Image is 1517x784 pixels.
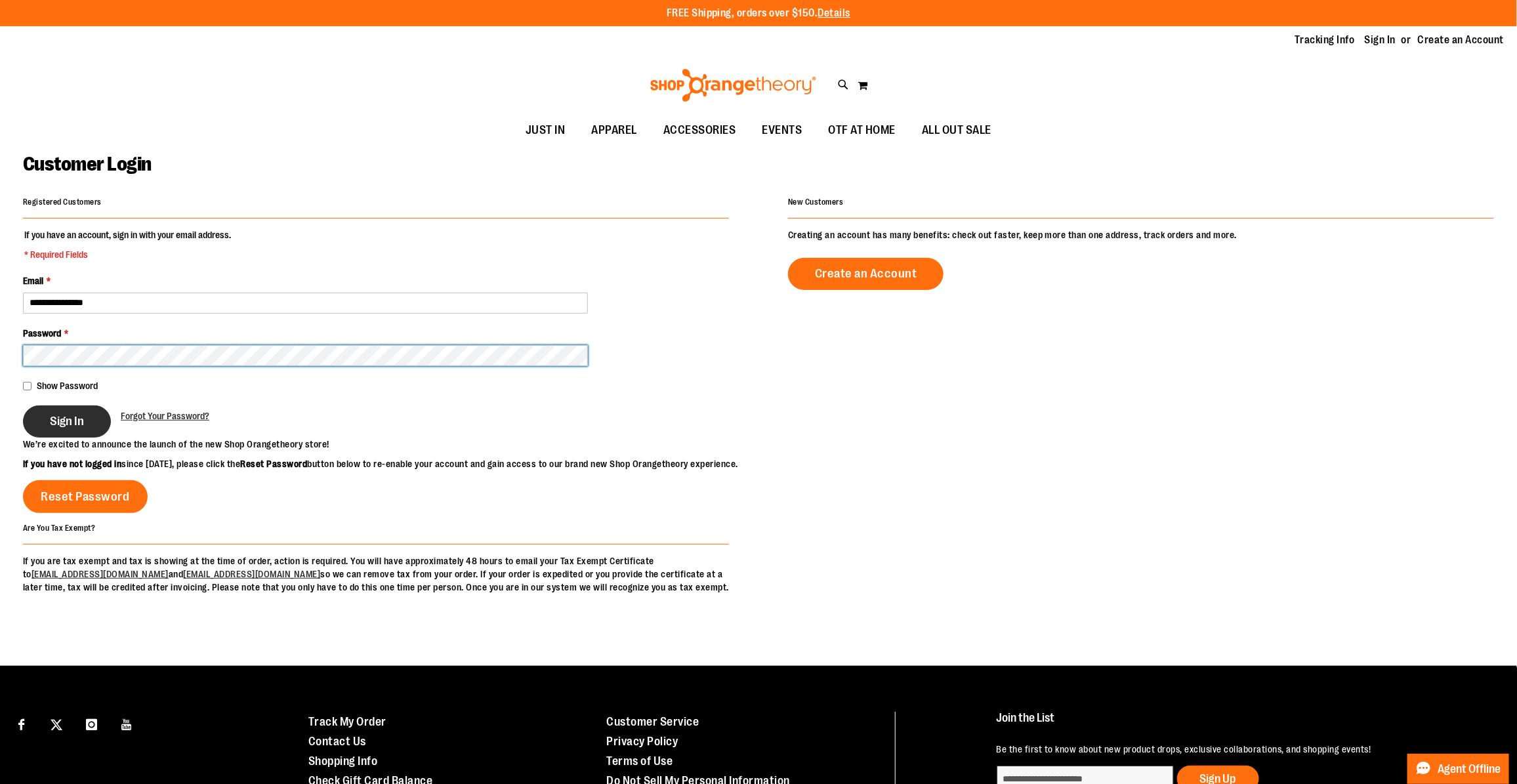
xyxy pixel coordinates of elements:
[23,328,61,339] span: Password
[23,438,758,451] p: We’re excited to announce the launch of the new Shop Orangetheory store!
[606,735,678,748] a: Privacy Policy
[1407,754,1509,784] button: Agent Offline
[37,381,98,391] span: Show Password
[23,459,122,469] strong: If you have not logged in
[115,712,138,735] a: Visit our Youtube page
[23,153,152,175] span: Customer Login
[818,7,851,19] a: Details
[1418,33,1505,47] a: Create an Account
[663,115,736,145] span: ACCESSORIES
[308,754,378,768] a: Shopping Info
[23,480,148,513] a: Reset Password
[815,266,917,281] span: Create an Account
[526,115,566,145] span: JUST IN
[667,6,851,21] p: FREE Shipping, orders over $150.
[24,248,231,261] span: * Required Fields
[31,569,169,579] a: [EMAIL_ADDRESS][DOMAIN_NAME]
[23,228,232,261] legend: If you have an account, sign in with your email address.
[308,735,366,748] a: Contact Us
[606,715,699,728] a: Customer Service
[592,115,638,145] span: APPAREL
[788,197,844,207] strong: New Customers
[23,197,102,207] strong: Registered Customers
[1365,33,1396,47] a: Sign In
[41,489,130,504] span: Reset Password
[241,459,308,469] strong: Reset Password
[788,258,944,290] a: Create an Account
[10,712,33,735] a: Visit our Facebook page
[308,715,386,728] a: Track My Order
[121,411,209,421] span: Forgot Your Password?
[606,754,673,768] a: Terms of Use
[121,409,209,423] a: Forgot Your Password?
[922,115,991,145] span: ALL OUT SALE
[829,115,896,145] span: OTF AT HOME
[45,712,68,735] a: Visit our X page
[51,719,62,731] img: Twitter
[23,276,43,286] span: Email
[80,712,103,735] a: Visit our Instagram page
[997,743,1483,756] p: Be the first to know about new product drops, exclusive collaborations, and shopping events!
[997,712,1483,736] h4: Join the List
[23,554,729,594] p: If you are tax exempt and tax is showing at the time of order, action is required. You will have ...
[23,457,758,470] p: since [DATE], please click the button below to re-enable your account and gain access to our bran...
[1438,763,1501,775] span: Agent Offline
[23,524,96,533] strong: Are You Tax Exempt?
[788,228,1494,241] p: Creating an account has many benefits: check out faster, keep more than one address, track orders...
[184,569,321,579] a: [EMAIL_ADDRESS][DOMAIN_NAME]
[50,414,84,428] span: Sign In
[648,69,818,102] img: Shop Orangetheory
[23,405,111,438] button: Sign In
[762,115,802,145] span: EVENTS
[1295,33,1355,47] a: Tracking Info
